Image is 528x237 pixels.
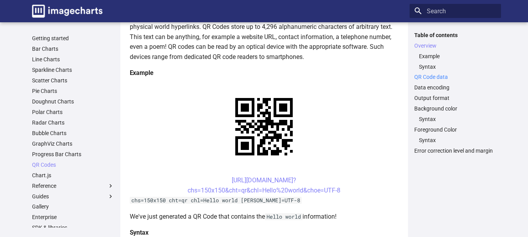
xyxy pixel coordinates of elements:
img: chart [222,84,306,169]
a: QR Codes [32,161,114,168]
a: Image-Charts documentation [29,2,106,21]
a: [URL][DOMAIN_NAME]?chs=150x150&cht=qr&chl=Hello%20world&choe=UTF-8 [188,176,340,194]
nav: Table of contents [410,32,501,155]
a: Pie Charts [32,87,114,94]
label: Guides [32,193,114,200]
a: Example [419,53,496,60]
nav: Background color [414,116,496,123]
nav: Foreground Color [414,137,496,144]
p: QR codes are a popular type of two-dimensional barcode. They are also known as hardlinks or physi... [130,12,399,62]
code: Hello world [265,213,302,220]
a: Radar Charts [32,119,114,126]
label: Table of contents [410,32,501,39]
a: Background color [414,105,496,112]
a: Data encoding [414,84,496,91]
a: Polar Charts [32,109,114,116]
a: Syntax [419,116,496,123]
a: Gallery [32,203,114,210]
a: Overview [414,42,496,49]
a: Error correction level and margin [414,147,496,154]
img: logo [32,5,102,18]
h4: Example [130,68,399,78]
a: GraphViz Charts [32,140,114,147]
a: QR Code data [414,73,496,80]
a: Scatter Charts [32,77,114,84]
a: Line Charts [32,56,114,63]
a: Syntax [419,63,496,70]
a: Bubble Charts [32,130,114,137]
label: Reference [32,182,114,189]
a: Getting started [32,35,114,42]
nav: Overview [414,53,496,70]
a: Bar Charts [32,45,114,52]
a: Foreground Color [414,126,496,133]
a: SDK & libraries [32,224,114,231]
a: Progress Bar Charts [32,151,114,158]
a: Output format [414,94,496,102]
a: Doughnut Charts [32,98,114,105]
p: We've just generated a QR Code that contains the information! [130,212,399,222]
input: Search [410,4,501,18]
a: Sparkline Charts [32,66,114,73]
a: Syntax [419,137,496,144]
code: chs=150x150 cht=qr chl=Hello world [PERSON_NAME]=UTF-8 [130,197,302,204]
a: Chart.js [32,172,114,179]
a: Enterprise [32,214,114,221]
